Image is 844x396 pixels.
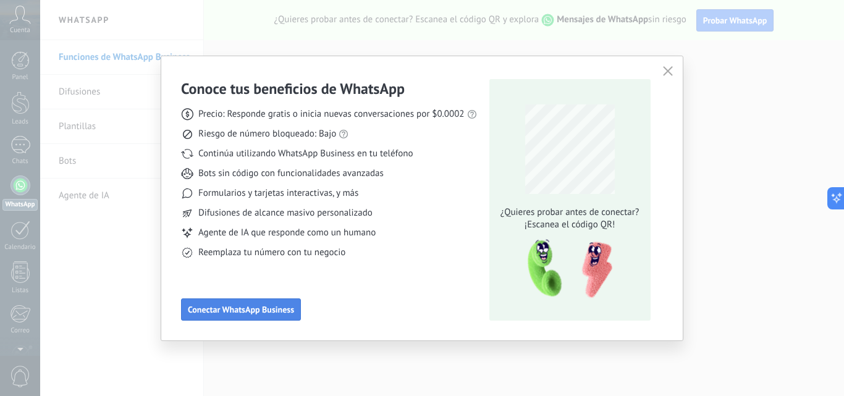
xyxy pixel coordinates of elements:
[517,236,615,302] img: qr-pic-1x.png
[188,305,294,314] span: Conectar WhatsApp Business
[198,207,373,219] span: Difusiones de alcance masivo personalizado
[198,167,384,180] span: Bots sin código con funcionalidades avanzadas
[198,246,345,259] span: Reemplaza tu número con tu negocio
[497,206,643,219] span: ¿Quieres probar antes de conectar?
[198,148,413,160] span: Continúa utilizando WhatsApp Business en tu teléfono
[198,108,465,120] span: Precio: Responde gratis o inicia nuevas conversaciones por $0.0002
[198,227,376,239] span: Agente de IA que responde como un humano
[497,219,643,231] span: ¡Escanea el código QR!
[198,187,358,200] span: Formularios y tarjetas interactivas, y más
[198,128,336,140] span: Riesgo de número bloqueado: Bajo
[181,298,301,321] button: Conectar WhatsApp Business
[181,79,405,98] h3: Conoce tus beneficios de WhatsApp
